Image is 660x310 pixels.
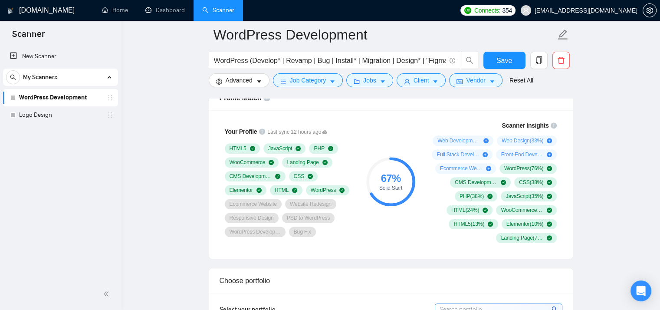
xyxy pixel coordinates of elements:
span: Website Redesign [290,201,332,208]
span: folder [354,78,360,85]
span: plus-circle [547,138,552,143]
span: HTML [275,187,289,194]
button: setting [643,3,657,17]
span: double-left [103,290,112,298]
span: check-circle [547,180,552,185]
span: check-circle [487,194,493,199]
span: copy [531,56,547,64]
span: holder [107,112,114,119]
span: check-circle [250,146,255,151]
span: edit [557,29,568,40]
span: WordPress ( 76 %) [504,165,543,172]
span: search [461,56,478,64]
div: Open Intercom Messenger [630,280,651,301]
span: Front-End Development ( 19 %) [501,151,543,158]
button: folderJobscaret-down [346,73,393,87]
button: copy [530,52,548,69]
input: Search Freelance Jobs... [214,55,446,66]
span: check-circle [308,174,313,179]
span: Bug Fix [294,228,311,235]
span: Web Design ( 33 %) [502,137,543,144]
span: check-circle [547,221,552,227]
span: Job Category [290,76,326,85]
span: Landing Page [287,159,319,166]
span: WooCommerce [230,159,266,166]
span: check-circle [292,188,297,193]
a: searchScanner [202,7,234,14]
span: Elementor ( 10 %) [506,221,544,228]
span: check-circle [322,160,328,165]
span: Full Stack Development ( 26 %) [437,151,479,158]
span: setting [216,78,222,85]
span: plus-circle [486,166,491,171]
span: check-circle [269,160,274,165]
span: check-circle [483,208,488,213]
span: Scanner Insights [502,122,548,129]
span: Ecommerce Website [230,201,277,208]
span: PHP ( 38 %) [460,193,484,200]
span: PHP [314,145,325,152]
span: bars [280,78,286,85]
span: HTML5 ( 13 %) [453,221,484,228]
li: New Scanner [3,48,118,65]
span: WordPress Development [230,228,281,235]
span: check-circle [256,188,262,193]
span: Elementor [230,187,253,194]
span: check-circle [547,166,552,171]
span: caret-down [489,78,495,85]
span: Advanced [226,76,253,85]
span: caret-down [329,78,335,85]
span: Profile Match [220,94,262,102]
span: check-circle [547,194,552,199]
div: Choose portfolio [220,268,562,293]
span: HTML ( 24 %) [451,207,479,214]
span: Vendor [466,76,485,85]
button: userClientcaret-down [397,73,446,87]
input: Scanner name... [213,24,555,46]
div: 67 % [366,173,415,184]
button: settingAdvancedcaret-down [209,73,269,87]
span: Save [496,55,512,66]
span: WordPress [311,187,336,194]
span: My Scanners [23,69,57,86]
span: check-circle [328,146,333,151]
button: delete [552,52,570,69]
span: WooCommerce ( 17 %) [501,207,543,214]
span: info-circle [450,58,455,63]
button: Save [483,52,525,69]
img: upwork-logo.png [464,7,471,14]
span: user [523,7,529,13]
span: 354 [502,6,512,15]
span: check-circle [501,180,506,185]
span: Ecommerce Website Development ( 17 %) [440,165,483,172]
li: My Scanners [3,69,118,124]
span: JavaScript ( 35 %) [506,193,543,200]
span: idcard [456,78,463,85]
span: CMS Development [230,173,272,180]
span: setting [643,7,656,14]
button: barsJob Categorycaret-down [273,73,343,87]
span: Last sync 12 hours ago [267,128,327,136]
span: delete [553,56,569,64]
span: Web Development ( 49 %) [437,137,480,144]
a: New Scanner [10,48,111,65]
a: homeHome [102,7,128,14]
span: plus-circle [483,138,489,143]
button: idcardVendorcaret-down [449,73,502,87]
span: plus-circle [547,152,552,157]
img: logo [7,4,13,18]
button: search [6,70,20,84]
a: setting [643,7,657,14]
span: Connects: [474,6,500,15]
span: check-circle [296,146,301,151]
span: Your Profile [225,128,257,135]
span: caret-down [256,78,262,85]
span: Landing Page ( 7 %) [501,234,543,241]
span: JavaScript [268,145,292,152]
span: holder [107,94,114,101]
span: caret-down [432,78,438,85]
a: dashboardDashboard [145,7,185,14]
span: CMS Development ( 39 %) [455,179,497,186]
span: Scanner [5,28,52,46]
a: Logo Design [19,106,102,124]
